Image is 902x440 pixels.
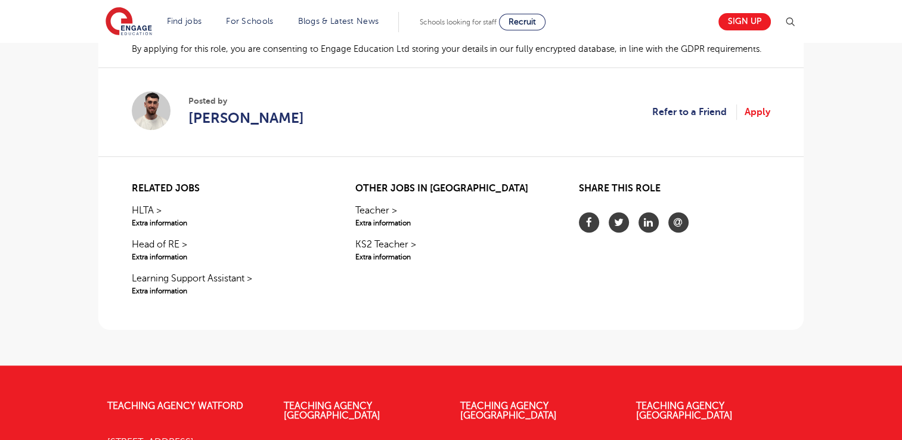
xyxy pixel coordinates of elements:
span: Extra information [355,218,547,228]
span: Extra information [132,218,323,228]
span: Extra information [132,252,323,262]
a: Teaching Agency [GEOGRAPHIC_DATA] [636,401,733,421]
span: Recruit [509,17,536,26]
a: Teaching Agency [GEOGRAPHIC_DATA] [284,401,380,421]
h2: Related jobs [132,183,323,194]
a: For Schools [226,17,273,26]
a: Find jobs [167,17,202,26]
a: Head of RE >Extra information [132,237,323,262]
a: Blogs & Latest News [298,17,379,26]
a: Teaching Agency [GEOGRAPHIC_DATA] [460,401,557,421]
a: Recruit [499,14,545,30]
span: Extra information [355,252,547,262]
h2: Other jobs in [GEOGRAPHIC_DATA] [355,183,547,194]
a: KS2 Teacher >Extra information [355,237,547,262]
span: By applying for this role, you are consenting to Engage Education Ltd storing your details in our... [132,44,762,54]
span: Posted by [188,95,304,107]
a: Teacher >Extra information [355,203,547,228]
h2: Share this role [579,183,770,200]
a: Refer to a Friend [652,104,737,120]
a: Apply [745,104,770,120]
a: [PERSON_NAME] [188,107,304,129]
a: HLTA >Extra information [132,203,323,228]
span: Schools looking for staff [420,18,497,26]
span: Extra information [132,286,323,296]
a: Teaching Agency Watford [107,401,243,411]
a: Learning Support Assistant >Extra information [132,271,323,296]
a: Sign up [718,13,771,30]
img: Engage Education [106,7,152,37]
